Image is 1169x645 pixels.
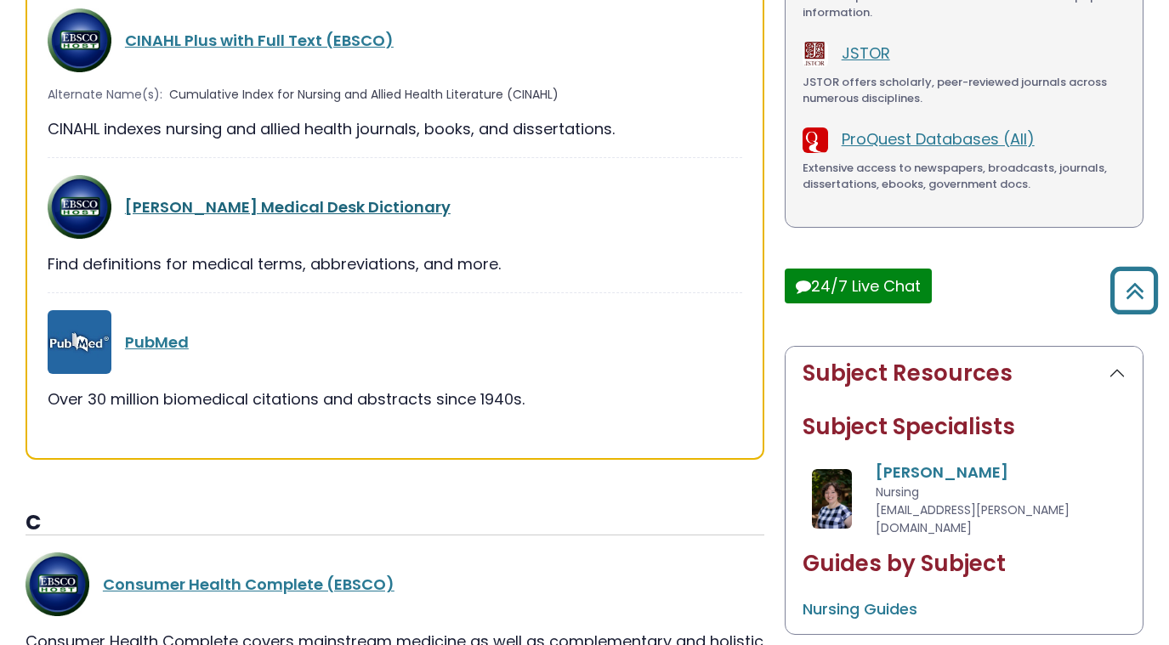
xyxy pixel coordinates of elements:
button: 24/7 Live Chat [785,269,932,303]
h2: Subject Specialists [803,414,1126,440]
div: JSTOR offers scholarly, peer-reviewed journals across numerous disciplines. [803,74,1126,107]
div: CINAHL indexes nursing and allied health journals, books, and dissertations. [48,117,742,140]
h2: Guides by Subject [803,551,1126,577]
a: PubMed [125,331,189,353]
a: Nursing Guides [803,598,917,620]
a: ProQuest Databases (All) [842,128,1035,150]
div: Over 30 million biomedical citations and abstracts since 1940s. [48,388,742,410]
div: Extensive access to newspapers, broadcasts, journals, dissertations, ebooks, government docs. [803,160,1126,193]
a: JSTOR [842,42,890,64]
img: Amanda Matthysse [812,469,852,529]
a: [PERSON_NAME] Medical Desk Dictionary [125,196,451,218]
button: Subject Resources [786,347,1143,400]
div: Find definitions for medical terms, abbreviations, and more. [48,252,742,275]
span: Nursing [876,484,919,501]
h3: C [26,511,764,536]
a: CINAHL Plus with Full Text (EBSCO) [125,30,394,51]
span: Cumulative Index for Nursing and Allied Health Literature (CINAHL) [169,86,559,104]
a: Back to Top [1104,274,1165,306]
span: Alternate Name(s): [48,86,162,104]
span: [EMAIL_ADDRESS][PERSON_NAME][DOMAIN_NAME] [876,501,1070,536]
a: Consumer Health Complete (EBSCO) [103,574,394,595]
a: [PERSON_NAME] [876,461,1008,483]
